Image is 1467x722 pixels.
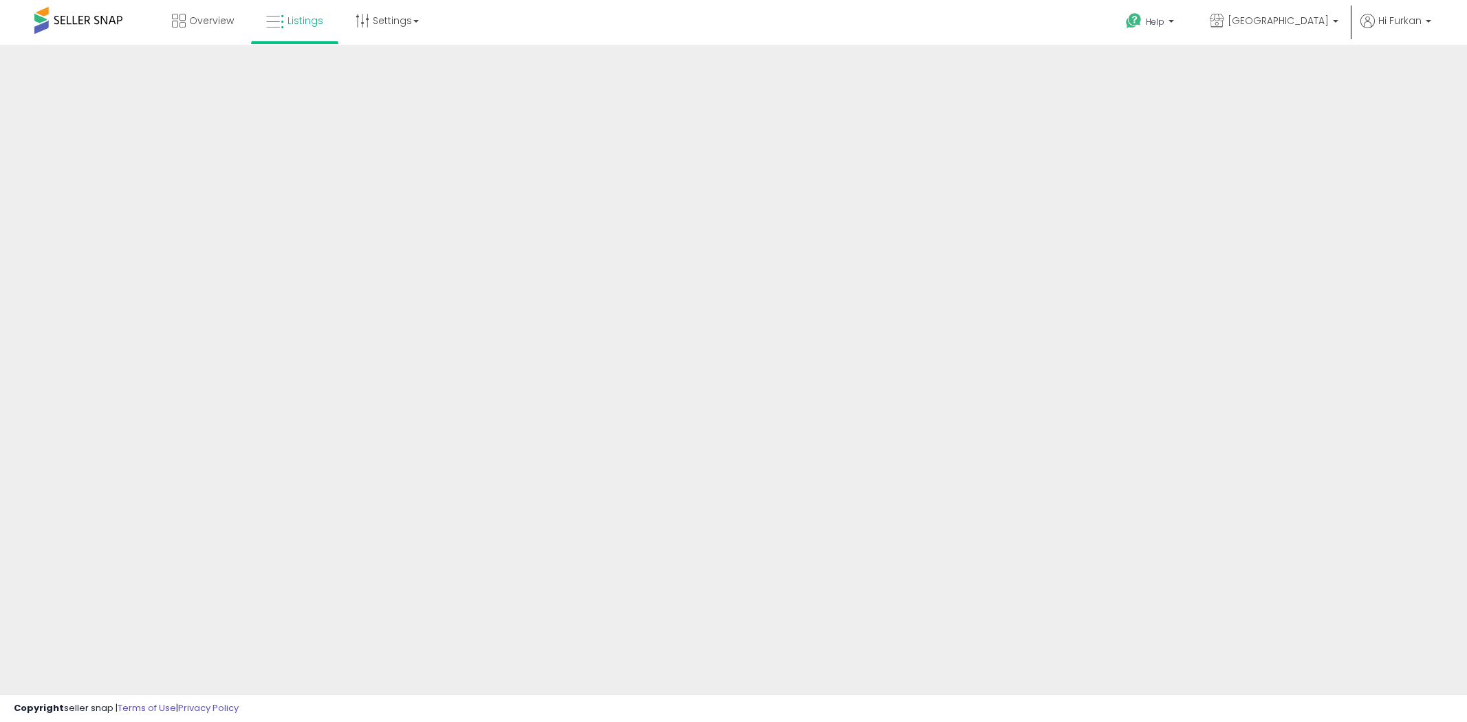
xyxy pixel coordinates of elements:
[189,14,234,28] span: Overview
[1146,16,1164,28] span: Help
[1228,14,1329,28] span: [GEOGRAPHIC_DATA]
[1378,14,1422,28] span: Hi Furkan
[1125,12,1142,30] i: Get Help
[1360,14,1431,45] a: Hi Furkan
[1115,2,1188,45] a: Help
[287,14,323,28] span: Listings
